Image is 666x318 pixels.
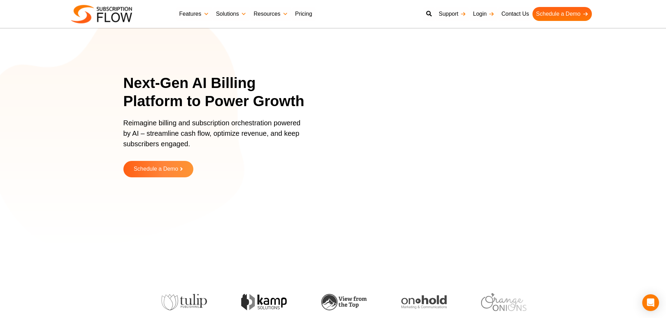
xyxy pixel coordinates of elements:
a: Support [435,7,470,21]
a: Solutions [213,7,250,21]
a: Schedule a Demo [532,7,592,21]
img: kamp-solution [241,294,287,310]
a: Contact Us [498,7,532,21]
img: view-from-the-top [321,294,367,310]
div: Open Intercom Messenger [642,294,659,311]
img: orange-onions [481,293,527,311]
p: Reimagine billing and subscription orchestration powered by AI – streamline cash flow, optimize r... [123,118,305,156]
span: Schedule a Demo [134,166,178,172]
a: Resources [250,7,291,21]
a: Pricing [292,7,316,21]
h1: Next-Gen AI Billing Platform to Power Growth [123,74,314,111]
a: Features [176,7,213,21]
img: Subscriptionflow [71,5,132,23]
img: tulip-publishing [162,294,207,311]
a: Login [470,7,498,21]
a: Schedule a Demo [123,161,193,177]
img: onhold-marketing [401,295,447,309]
